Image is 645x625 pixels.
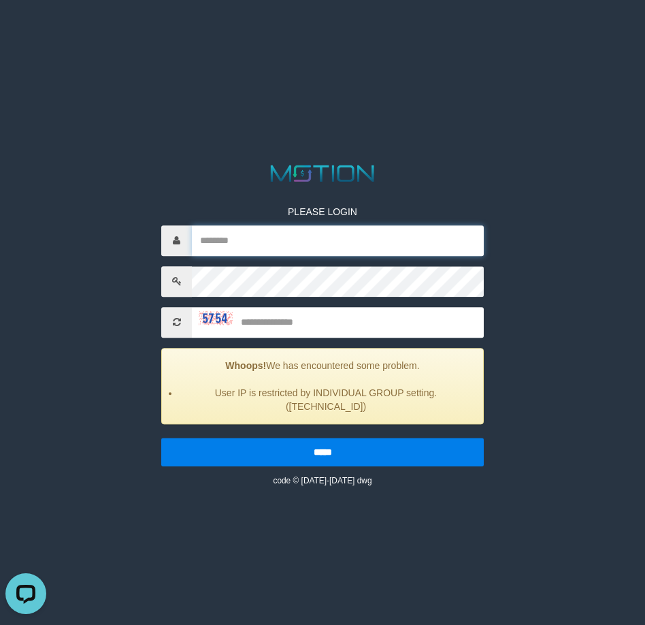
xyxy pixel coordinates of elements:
strong: Whoops! [225,360,266,371]
div: We has encountered some problem. [161,348,484,424]
small: code © [DATE]-[DATE] dwg [273,476,371,485]
button: Open LiveChat chat widget [5,5,46,46]
img: MOTION_logo.png [266,162,379,185]
img: captcha [199,311,233,325]
li: User IP is restricted by INDIVIDUAL GROUP setting. ([TECHNICAL_ID]) [179,386,473,413]
p: PLEASE LOGIN [161,205,484,219]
